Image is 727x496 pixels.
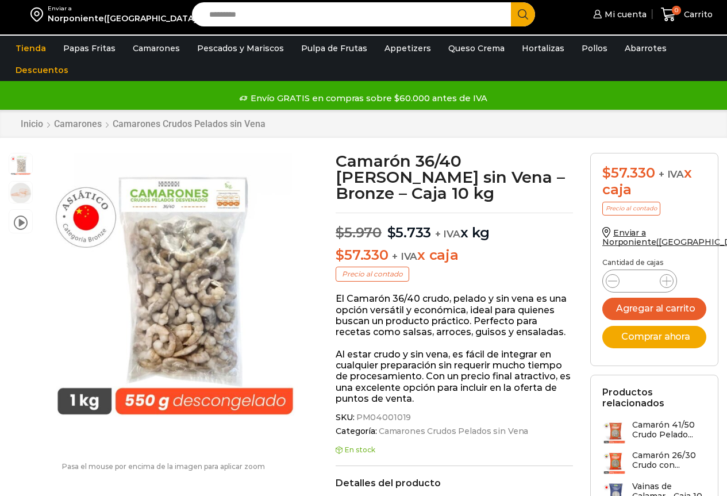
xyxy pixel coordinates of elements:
[336,349,573,404] p: Al estar crudo y sin vena, es fácil de integrar en cualquier preparación sin requerir mucho tiemp...
[602,165,706,198] div: x caja
[336,247,573,264] p: x caja
[619,37,672,59] a: Abarrotes
[336,213,573,241] p: x kg
[9,153,32,176] span: Camaron 36/40 RPD Bronze
[20,118,44,129] a: Inicio
[336,413,573,422] span: SKU:
[10,59,74,81] a: Descuentos
[516,37,570,59] a: Hortalizas
[602,259,706,267] p: Cantidad de cajas
[57,37,121,59] a: Papas Fritas
[48,13,199,24] div: Norponiente([GEOGRAPHIC_DATA])
[602,164,655,181] bdi: 57.330
[127,37,186,59] a: Camarones
[336,247,344,263] span: $
[336,224,382,241] bdi: 5.970
[659,168,684,180] span: + IVA
[602,326,706,348] button: Comprar ahora
[681,9,713,20] span: Carrito
[602,9,647,20] span: Mi cuenta
[672,6,681,15] span: 0
[48,5,199,13] div: Enviar a
[443,37,510,59] a: Queso Crema
[336,293,573,337] p: El Camarón 36/40 crudo, pelado y sin vena es una opción versátil y económica, ideal para quienes ...
[590,3,647,26] a: Mi cuenta
[602,164,611,181] span: $
[602,298,706,320] button: Agregar al carrito
[602,202,660,216] p: Precio al contado
[336,247,388,263] bdi: 57.330
[602,387,706,409] h2: Productos relacionados
[511,2,535,26] button: Search button
[377,426,528,436] a: Camarones Crudos Pelados sin Vena
[53,118,102,129] a: Camarones
[295,37,373,59] a: Pulpa de Frutas
[112,118,266,129] a: Camarones Crudos Pelados sin Vena
[336,446,573,454] p: En stock
[392,251,417,262] span: + IVA
[9,463,318,471] p: Pasa el mouse por encima de la imagen para aplicar zoom
[191,37,290,59] a: Pescados y Mariscos
[10,37,52,59] a: Tienda
[576,37,613,59] a: Pollos
[387,224,432,241] bdi: 5.733
[9,182,32,205] span: 36/40 rpd bronze
[629,273,651,289] input: Product quantity
[355,413,411,422] span: PM04001019
[602,420,706,445] a: Camarón 41/50 Crudo Pelado...
[336,478,573,489] h2: Detalles del producto
[20,118,266,129] nav: Breadcrumb
[336,267,409,282] p: Precio al contado
[602,451,706,475] a: Camarón 26/30 Crudo con...
[387,224,396,241] span: $
[435,228,460,240] span: + IVA
[658,1,716,28] a: 0 Carrito
[336,224,344,241] span: $
[30,5,48,24] img: address-field-icon.svg
[632,420,706,440] h3: Camarón 41/50 Crudo Pelado...
[632,451,706,470] h3: Camarón 26/30 Crudo con...
[336,426,573,436] span: Categoría:
[379,37,437,59] a: Appetizers
[336,153,573,201] h1: Camarón 36/40 [PERSON_NAME] sin Vena – Bronze – Caja 10 kg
